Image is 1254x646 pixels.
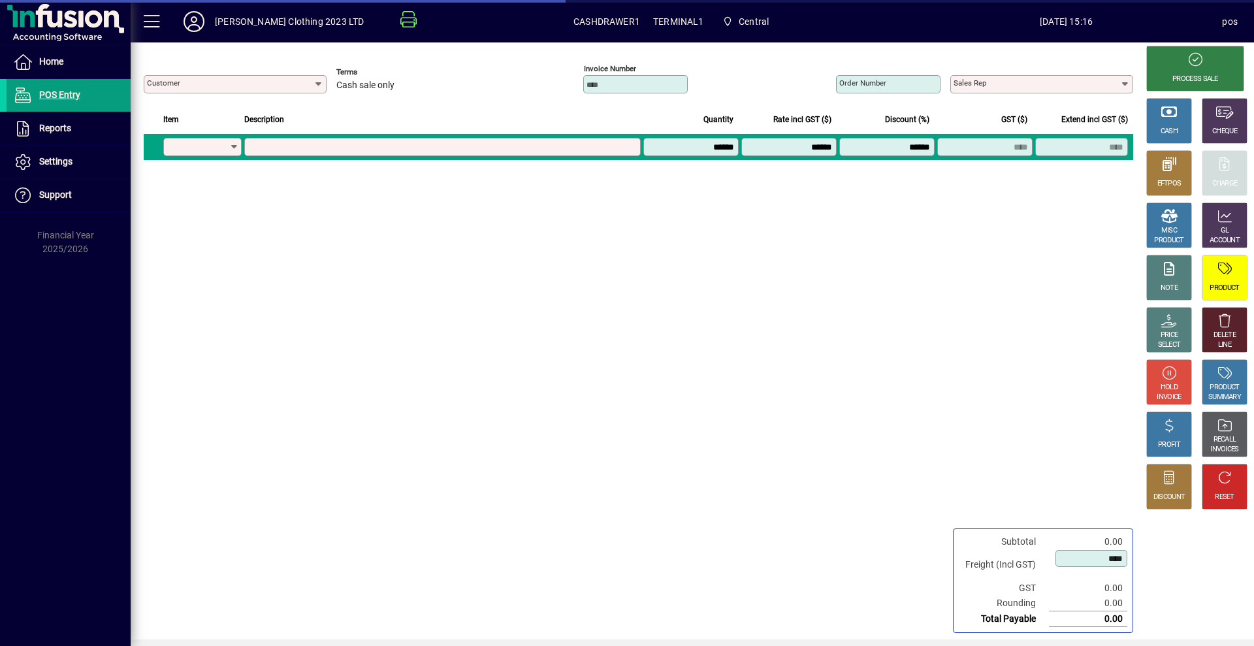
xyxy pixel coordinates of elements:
[959,611,1049,627] td: Total Payable
[1049,534,1127,549] td: 0.00
[215,11,364,32] div: [PERSON_NAME] Clothing 2023 LTD
[1161,331,1178,340] div: PRICE
[1161,127,1178,137] div: CASH
[959,549,1049,581] td: Freight (Incl GST)
[717,10,775,33] span: Central
[1222,11,1238,32] div: pos
[1049,611,1127,627] td: 0.00
[39,123,71,133] span: Reports
[1061,112,1128,127] span: Extend incl GST ($)
[244,112,284,127] span: Description
[959,534,1049,549] td: Subtotal
[959,596,1049,611] td: Rounding
[1157,393,1181,402] div: INVOICE
[1214,435,1236,445] div: RECALL
[573,11,640,32] span: CASHDRAWER1
[1212,127,1237,137] div: CHEQUE
[1161,383,1178,393] div: HOLD
[173,10,215,33] button: Profile
[39,156,72,167] span: Settings
[1049,596,1127,611] td: 0.00
[653,11,704,32] span: TERMINAL1
[1157,179,1182,189] div: EFTPOS
[1221,226,1229,236] div: GL
[885,112,929,127] span: Discount (%)
[39,189,72,200] span: Support
[910,11,1223,32] span: [DATE] 15:16
[1215,493,1234,502] div: RESET
[1218,340,1231,350] div: LINE
[147,78,180,88] mat-label: Customer
[1154,236,1183,246] div: PRODUCT
[1161,283,1178,293] div: NOTE
[1210,383,1239,393] div: PRODUCT
[39,56,63,67] span: Home
[1214,331,1236,340] div: DELETE
[1172,74,1218,84] div: PROCESS SALE
[959,581,1049,596] td: GST
[7,112,131,145] a: Reports
[163,112,179,127] span: Item
[1210,283,1239,293] div: PRODUCT
[336,80,394,91] span: Cash sale only
[1208,393,1241,402] div: SUMMARY
[1212,179,1238,189] div: CHARGE
[39,89,80,100] span: POS Entry
[7,179,131,212] a: Support
[1049,581,1127,596] td: 0.00
[1153,493,1185,502] div: DISCOUNT
[839,78,886,88] mat-label: Order number
[773,112,831,127] span: Rate incl GST ($)
[1158,440,1180,450] div: PROFIT
[336,68,415,76] span: Terms
[584,64,636,73] mat-label: Invoice number
[1001,112,1027,127] span: GST ($)
[1210,236,1240,246] div: ACCOUNT
[954,78,986,88] mat-label: Sales rep
[703,112,733,127] span: Quantity
[739,11,769,32] span: Central
[7,46,131,78] a: Home
[1210,445,1238,455] div: INVOICES
[1158,340,1181,350] div: SELECT
[7,146,131,178] a: Settings
[1161,226,1177,236] div: MISC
